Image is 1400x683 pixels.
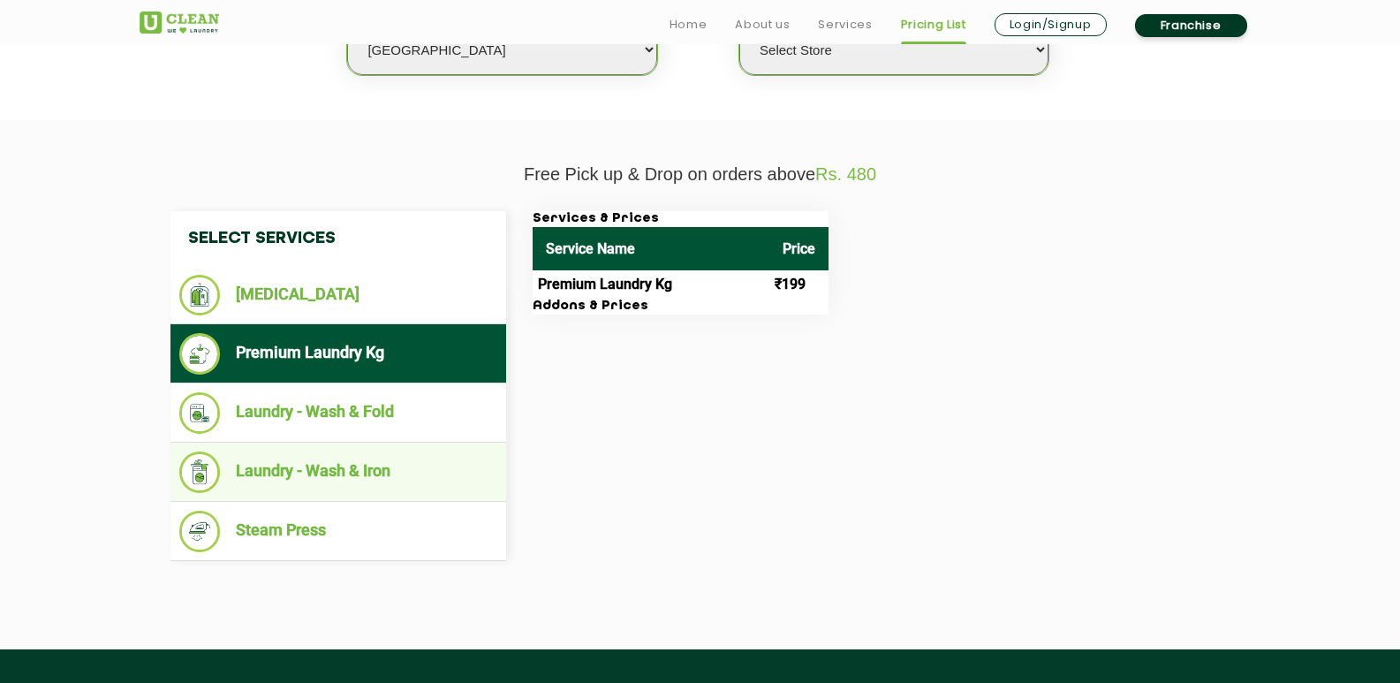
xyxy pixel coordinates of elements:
[179,511,221,552] img: Steam Press
[140,11,219,34] img: UClean Laundry and Dry Cleaning
[179,333,221,375] img: Premium Laundry Kg
[901,14,966,35] a: Pricing List
[179,392,221,434] img: Laundry - Wash & Fold
[179,392,497,434] li: Laundry - Wash & Fold
[1135,14,1247,37] a: Franchise
[670,14,708,35] a: Home
[179,333,497,375] li: Premium Laundry Kg
[170,211,506,266] h4: Select Services
[140,164,1261,185] p: Free Pick up & Drop on orders above
[818,14,872,35] a: Services
[533,299,829,315] h3: Addons & Prices
[179,452,497,493] li: Laundry - Wash & Iron
[769,227,829,270] th: Price
[533,270,769,299] td: Premium Laundry Kg
[533,227,769,270] th: Service Name
[179,275,221,315] img: Dry Cleaning
[735,14,790,35] a: About us
[815,164,876,184] span: Rs. 480
[995,13,1107,36] a: Login/Signup
[533,211,829,227] h3: Services & Prices
[179,452,221,493] img: Laundry - Wash & Iron
[769,270,829,299] td: ₹199
[179,275,497,315] li: [MEDICAL_DATA]
[179,511,497,552] li: Steam Press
